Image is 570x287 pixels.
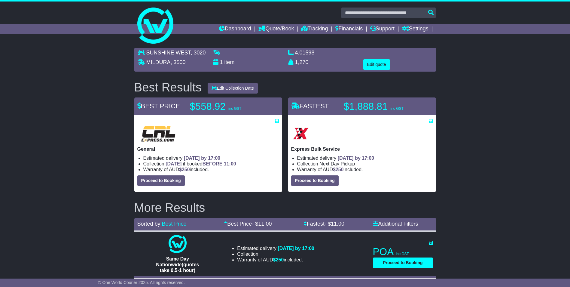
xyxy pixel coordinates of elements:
span: Next Day Pickup [319,161,355,166]
span: © One World Courier 2025. All rights reserved. [98,280,185,285]
img: CRL: General [137,124,179,143]
span: - $ [252,221,272,227]
li: Collection [143,161,279,167]
button: Proceed to Booking [291,175,339,186]
span: Same Day Nationwide(quotes take 0.5-1 hour) [156,256,199,273]
span: Sorted by [137,221,160,227]
h2: More Results [134,201,436,214]
span: [DATE] [166,161,181,166]
a: Best Price- $11.00 [224,221,272,227]
span: 250 [276,257,284,262]
span: [DATE] by 17:00 [278,246,314,251]
a: Quote/Book [258,24,294,34]
span: inc GST [390,106,403,111]
li: Estimated delivery [143,155,279,161]
span: BEST PRICE [137,102,180,110]
span: SUNSHINE WEST [146,50,191,56]
a: Additional Filters [373,221,418,227]
span: , 3020 [191,50,206,56]
button: Edit Collection Date [208,83,258,94]
span: inc GST [396,252,409,256]
button: Proceed to Booking [373,258,433,268]
li: Collection [237,251,314,257]
span: [DATE] by 17:00 [184,156,221,161]
a: Support [370,24,395,34]
div: Best Results [131,81,205,94]
p: $1,888.81 [344,100,419,113]
span: 1,270 [295,59,309,65]
p: POA [373,246,433,258]
li: Warranty of AUD included. [143,167,279,172]
a: Best Price [162,221,187,227]
li: Warranty of AUD included. [237,257,314,263]
span: $ [179,167,190,172]
p: $558.92 [190,100,265,113]
span: MILDURA [146,59,171,65]
a: Settings [402,24,428,34]
span: [DATE] by 17:00 [338,156,374,161]
span: 1 [220,59,223,65]
img: Border Express: Express Bulk Service [291,124,310,143]
li: Estimated delivery [297,155,433,161]
button: Proceed to Booking [137,175,185,186]
span: 11.00 [258,221,272,227]
span: 250 [336,167,344,172]
span: BEFORE [203,161,223,166]
li: Estimated delivery [237,245,314,251]
span: 11.00 [331,221,344,227]
span: item [224,59,235,65]
p: Express Bulk Service [291,146,433,152]
span: , 3500 [171,59,186,65]
span: 250 [182,167,190,172]
span: 11:00 [224,161,236,166]
a: Dashboard [219,24,251,34]
li: Collection [297,161,433,167]
a: Financials [335,24,363,34]
span: inc GST [228,106,241,111]
p: General [137,146,279,152]
span: $ [333,167,344,172]
span: if booked [166,161,236,166]
img: One World Courier: Same Day Nationwide(quotes take 0.5-1 hour) [169,235,187,253]
a: Fastest- $11.00 [303,221,344,227]
span: $ [273,257,284,262]
span: 4.01598 [295,50,315,56]
span: - $ [325,221,344,227]
a: Tracking [301,24,328,34]
span: FASTEST [291,102,329,110]
li: Warranty of AUD included. [297,167,433,172]
button: Edit quote [363,59,390,70]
